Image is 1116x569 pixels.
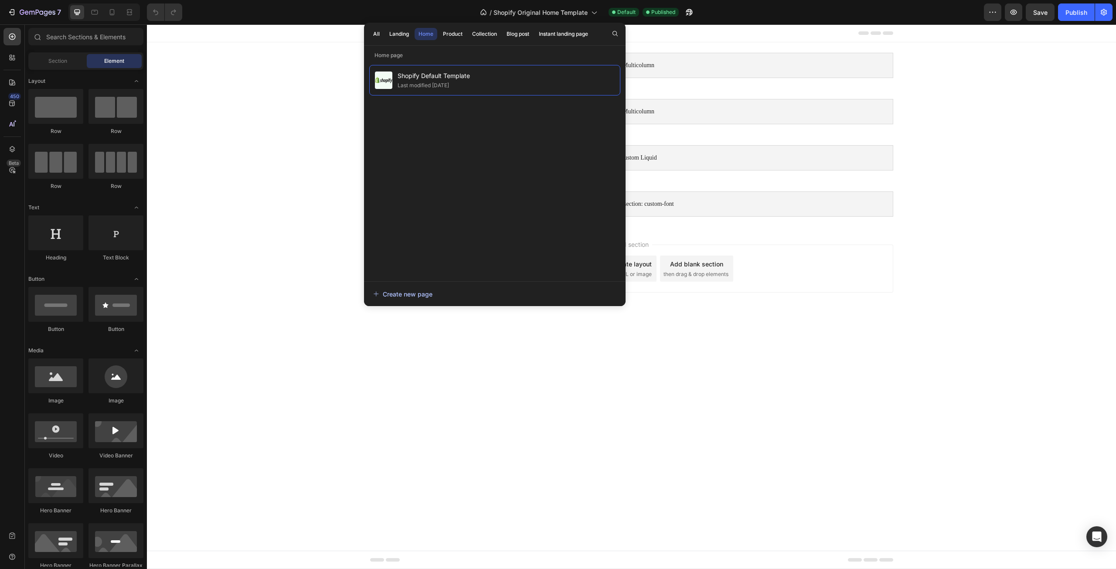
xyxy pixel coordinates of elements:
div: Row [88,182,143,190]
div: Hero Banner [88,507,143,514]
div: Text Block [88,254,143,262]
div: Product [443,30,463,38]
button: Save [1026,3,1055,21]
div: Row [88,127,143,135]
div: Video Banner [88,452,143,460]
span: Text [28,204,39,211]
button: Product [439,28,466,40]
div: All [373,30,380,38]
span: Toggle open [129,74,143,88]
span: Element [104,57,124,65]
div: Row [28,182,83,190]
span: Button [28,275,44,283]
div: Publish [1065,8,1087,17]
div: 450 [8,93,21,100]
button: Blog post [503,28,533,40]
div: Undo/Redo [147,3,182,21]
p: 7 [57,7,61,17]
span: Shopify section: custom-font [456,174,527,185]
button: Instant landing page [535,28,592,40]
span: Published [651,8,675,16]
button: Landing [385,28,413,40]
button: Create new page [373,285,617,303]
span: Section [48,57,67,65]
div: Instant landing page [539,30,588,38]
div: Open Intercom Messenger [1086,526,1107,547]
span: from URL or image [458,246,505,254]
span: Shopify Default Template [398,71,470,81]
span: inspired by CRO experts [387,246,446,254]
div: Beta [7,160,21,167]
button: Home [415,28,437,40]
div: Create new page [373,290,432,299]
span: Multicolumn [476,82,507,92]
span: then drag & drop elements [517,246,582,254]
span: Toggle open [129,344,143,358]
button: 7 [3,3,65,21]
button: All [369,28,384,40]
span: Multicolumn [476,36,507,46]
span: Shopify Original Home Template [493,8,588,17]
iframe: Design area [147,24,1116,569]
span: Toggle open [129,272,143,286]
button: Collection [468,28,501,40]
span: Custom Liquid [473,128,510,139]
span: Save [1033,9,1048,16]
div: Generate layout [459,235,505,244]
span: Media [28,347,44,354]
span: Default [617,8,636,16]
button: Publish [1058,3,1095,21]
div: Landing [389,30,409,38]
span: Layout [28,77,45,85]
span: / [490,8,492,17]
div: Button [88,325,143,333]
input: Search Sections & Elements [28,28,143,45]
div: Home [418,30,433,38]
div: Blog post [507,30,529,38]
div: Image [88,397,143,405]
div: Row [28,127,83,135]
div: Button [28,325,83,333]
div: Choose templates [391,235,443,244]
div: Hero Banner [28,507,83,514]
div: Collection [472,30,497,38]
div: Last modified [DATE] [398,81,449,90]
span: Toggle open [129,201,143,215]
div: Add blank section [523,235,576,244]
div: Heading [28,254,83,262]
p: Home page [364,51,626,60]
div: Video [28,452,83,460]
span: Add section [464,215,505,225]
div: Image [28,397,83,405]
